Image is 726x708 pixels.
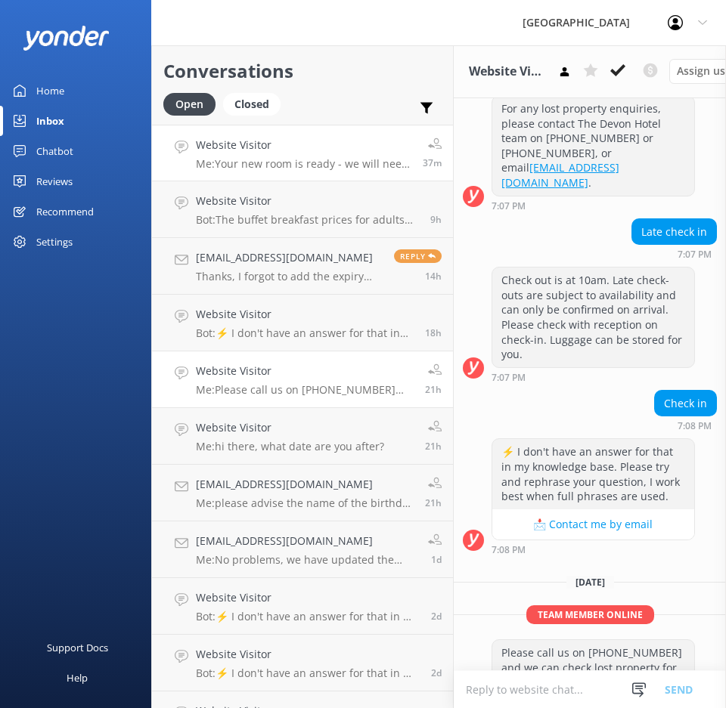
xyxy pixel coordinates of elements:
strong: 7:08 PM [492,546,526,555]
a: [EMAIL_ADDRESS][DOMAIN_NAME]Thanks, I forgot to add the expiry date, let me resend the email, wit... [152,238,453,295]
span: Reply [394,249,442,263]
p: Me: please advise the name of the birthday person & we can have a look at the birthday club list [196,496,414,510]
span: Sep 16 2025 05:21pm (UTC +12:00) Pacific/Auckland [431,666,442,679]
h4: Website Visitor [196,137,411,153]
span: Sep 18 2025 08:01pm (UTC +12:00) Pacific/Auckland [425,270,442,283]
h4: Website Visitor [196,419,384,436]
h4: Website Visitor [196,363,414,379]
div: Closed [223,93,281,116]
a: [EMAIL_ADDRESS][DOMAIN_NAME]Me:please advise the name of the birthday person & we can have a look... [152,465,453,521]
h4: Website Visitor [196,306,414,323]
a: Open [163,95,223,112]
div: Sep 15 2025 07:07pm (UTC +12:00) Pacific/Auckland [492,200,695,211]
img: yonder-white-logo.png [23,26,110,51]
span: Sep 18 2025 12:57pm (UTC +12:00) Pacific/Auckland [425,496,442,509]
p: Bot: ⚡ I don't have an answer for that in my knowledge base. Please try and rephrase your questio... [196,610,420,623]
h3: Website Visitor [469,62,546,82]
span: Sep 16 2025 05:29pm (UTC +12:00) Pacific/Auckland [431,610,442,623]
div: Inbox [36,106,64,136]
a: Website VisitorBot:⚡ I don't have an answer for that in my knowledge base. Please try and rephras... [152,578,453,635]
div: Check in [655,391,716,416]
div: Sep 15 2025 07:07pm (UTC +12:00) Pacific/Auckland [631,249,717,259]
p: Bot: ⚡ I don't have an answer for that in my knowledge base. Please try and rephrase your questio... [196,666,420,680]
div: Late check in [632,219,716,245]
a: [EMAIL_ADDRESS][DOMAIN_NAME] [501,160,619,190]
h4: Website Visitor [196,646,420,663]
strong: 7:07 PM [678,250,712,259]
div: Home [36,76,64,106]
a: Website VisitorBot:⚡ I don't have an answer for that in my knowledge base. Please try and rephras... [152,295,453,351]
strong: 7:07 PM [492,202,526,211]
h4: [EMAIL_ADDRESS][DOMAIN_NAME] [196,476,414,493]
div: Sep 15 2025 07:07pm (UTC +12:00) Pacific/Auckland [492,372,695,382]
div: Settings [36,227,73,257]
p: Me: Your new room is ready - we will need to get you moved asap. [196,157,411,171]
h4: [EMAIL_ADDRESS][DOMAIN_NAME] [196,249,383,266]
a: Closed [223,95,288,112]
a: Website VisitorMe:hi there, what date are you after?21h [152,408,453,465]
button: 📩 Contact me by email [492,509,694,540]
span: Sep 19 2025 10:17am (UTC +12:00) Pacific/Auckland [423,156,442,169]
div: Recommend [36,196,94,227]
p: Me: hi there, what date are you after? [196,440,384,453]
h4: Website Visitor [196,193,419,209]
p: Bot: ⚡ I don't have an answer for that in my knowledge base. Please try and rephrase your questio... [196,326,414,340]
div: Reviews [36,166,73,196]
div: Help [67,663,88,693]
span: Sep 17 2025 03:31pm (UTC +12:00) Pacific/Auckland [431,553,442,566]
span: Sep 19 2025 12:55am (UTC +12:00) Pacific/Auckland [430,213,442,226]
h4: [EMAIL_ADDRESS][DOMAIN_NAME] [196,533,417,549]
a: Website VisitorMe:Please call us on [PHONE_NUMBER] and we can check lost property for you21h [152,351,453,408]
strong: 7:07 PM [492,373,526,382]
h4: Website Visitor [196,589,420,606]
p: Me: Please call us on [PHONE_NUMBER] and we can check lost property for you [196,383,414,397]
span: Sep 18 2025 12:59pm (UTC +12:00) Pacific/Auckland [425,383,442,396]
div: Check out is at 10am. Late check-outs are subject to availability and can only be confirmed on ar... [492,267,694,367]
div: Open [163,93,216,116]
span: [DATE] [566,576,614,589]
span: Sep 18 2025 04:38pm (UTC +12:00) Pacific/Auckland [425,326,442,339]
div: Please call us on [PHONE_NUMBER] and we can check lost property for you [492,640,694,695]
strong: 7:08 PM [678,422,712,431]
p: Thanks, I forgot to add the expiry date, let me resend the email, with thanks [196,270,383,283]
a: Website VisitorBot:The buffet breakfast prices for adults are $34.90 for cooked and $24.90 for co... [152,181,453,238]
p: Bot: The buffet breakfast prices for adults are $34.90 for cooked and $24.90 for continental. [196,213,419,227]
span: Team member online [526,605,654,624]
div: Sep 15 2025 07:08pm (UTC +12:00) Pacific/Auckland [492,544,695,555]
a: [EMAIL_ADDRESS][DOMAIN_NAME]Me:No problems, we have updated the email address.1d [152,521,453,578]
div: For any lost property enquiries, please contact The Devon Hotel team on [PHONE_NUMBER] or [PHONE_... [492,96,694,196]
div: Sep 15 2025 07:08pm (UTC +12:00) Pacific/Auckland [654,420,717,431]
a: Website VisitorBot:⚡ I don't have an answer for that in my knowledge base. Please try and rephras... [152,635,453,691]
div: ⚡ I don't have an answer for that in my knowledge base. Please try and rephrase your question, I ... [492,439,694,509]
p: Me: No problems, we have updated the email address. [196,553,417,567]
a: Website VisitorMe:Your new room is ready - we will need to get you moved asap.37m [152,125,453,181]
div: Chatbot [36,136,73,166]
h2: Conversations [163,57,442,85]
div: Support Docs [47,632,108,663]
span: Sep 18 2025 12:59pm (UTC +12:00) Pacific/Auckland [425,440,442,453]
